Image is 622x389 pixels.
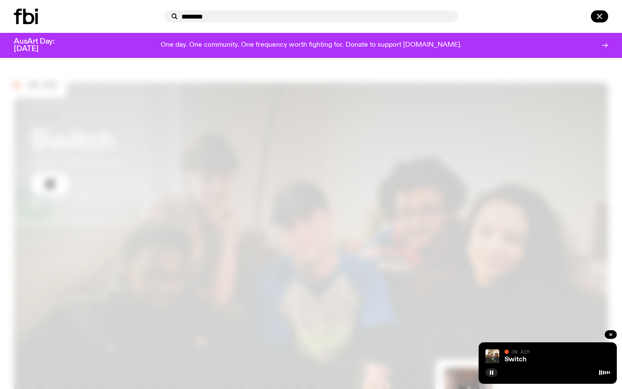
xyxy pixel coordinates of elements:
p: One day. One community. One frequency worth fighting for. Donate to support [DOMAIN_NAME]. [161,41,462,49]
span: . [447,13,450,19]
img: A warm film photo of the switch team sitting close together. from left to right: Cedar, Lau, Sand... [486,349,499,363]
a: Switch [505,356,527,363]
h3: AusArt Day: [DATE] [14,38,69,53]
span: On Air [511,349,530,354]
span: . [444,13,447,19]
span: . [450,13,453,19]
